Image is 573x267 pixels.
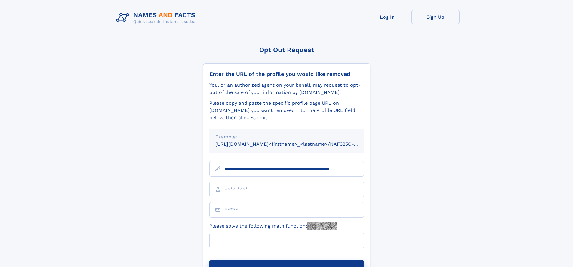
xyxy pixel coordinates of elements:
div: You, or an authorized agent on your behalf, may request to opt-out of the sale of your informatio... [209,82,364,96]
small: [URL][DOMAIN_NAME]<firstname>_<lastname>/NAF325G-xxxxxxxx [215,141,375,147]
div: Enter the URL of the profile you would like removed [209,71,364,77]
label: Please solve the following math function: [209,222,337,230]
img: Logo Names and Facts [114,10,200,26]
a: Log In [363,10,411,24]
a: Sign Up [411,10,460,24]
div: Opt Out Request [203,46,370,54]
div: Example: [215,133,358,141]
div: Please copy and paste the specific profile page URL on [DOMAIN_NAME] you want removed into the Pr... [209,100,364,121]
